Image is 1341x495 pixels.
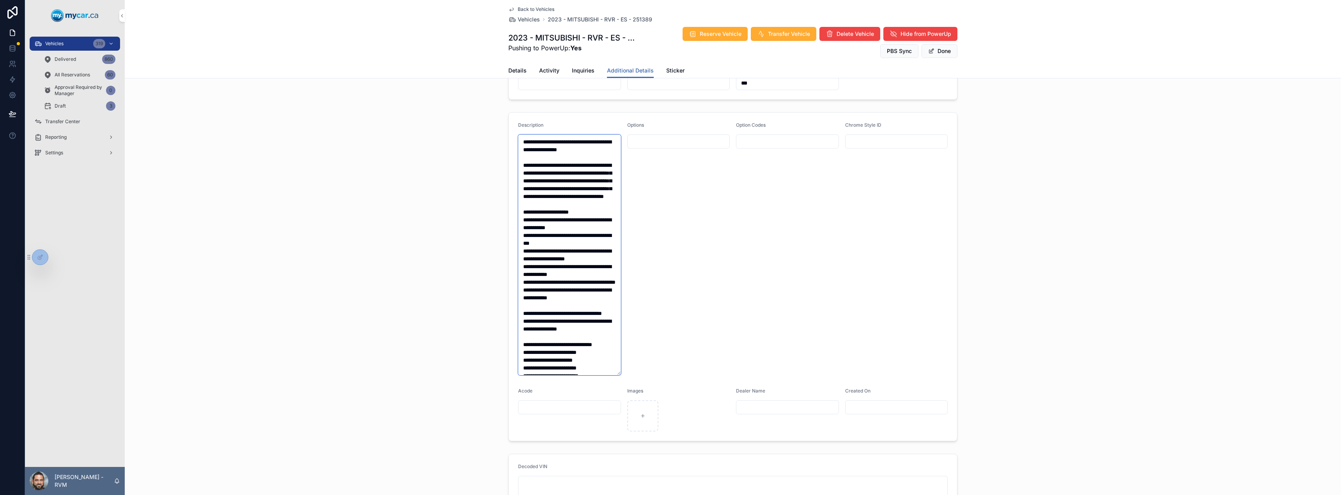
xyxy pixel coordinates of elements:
[39,99,120,113] a: Draft3
[607,64,654,78] a: Additional Details
[736,388,765,394] span: Dealer Name
[700,30,741,38] span: Reserve Vehicle
[39,52,120,66] a: Delivered860
[900,30,951,38] span: Hide from PowerUp
[30,115,120,129] a: Transfer Center
[39,83,120,97] a: Approval Required by Manager0
[508,43,638,53] span: Pushing to PowerUp:
[30,37,120,51] a: Vehicles319
[736,122,766,128] span: Option Codes
[45,150,63,156] span: Settings
[106,101,115,111] div: 3
[55,56,76,62] span: Delivered
[45,134,67,140] span: Reporting
[518,6,554,12] span: Back to Vehicles
[883,27,957,41] button: Hide from PowerUp
[55,473,114,489] p: [PERSON_NAME] - RVM
[627,388,643,394] span: Images
[102,55,115,64] div: 860
[51,9,99,22] img: App logo
[845,388,870,394] span: Created On
[55,84,103,97] span: Approval Required by Manager
[572,64,594,79] a: Inquiries
[572,67,594,74] span: Inquiries
[627,122,644,128] span: Options
[508,67,527,74] span: Details
[845,122,881,128] span: Chrome Style ID
[55,72,90,78] span: All Reservations
[93,39,105,48] div: 319
[508,16,540,23] a: Vehicles
[666,64,685,79] a: Sticker
[880,44,918,58] button: PBS Sync
[508,6,554,12] a: Back to Vehicles
[751,27,816,41] button: Transfer Vehicle
[539,64,559,79] a: Activity
[607,67,654,74] span: Additional Details
[518,388,533,394] span: Acode
[39,68,120,82] a: All Reservations60
[819,27,880,41] button: Delete Vehicle
[539,67,559,74] span: Activity
[768,30,810,38] span: Transfer Vehicle
[570,44,582,52] strong: Yes
[683,27,748,41] button: Reserve Vehicle
[666,67,685,74] span: Sticker
[518,16,540,23] span: Vehicles
[508,32,638,43] h1: 2023 - MITSUBISHI - RVR - ES - 251389
[105,70,115,80] div: 60
[887,47,912,55] span: PBS Sync
[518,122,543,128] span: Description
[45,41,64,47] span: Vehicles
[548,16,652,23] a: 2023 - MITSUBISHI - RVR - ES - 251389
[45,118,80,125] span: Transfer Center
[55,103,66,109] span: Draft
[518,463,547,469] span: Decoded VIN
[25,31,125,170] div: scrollable content
[922,44,957,58] button: Done
[837,30,874,38] span: Delete Vehicle
[30,130,120,144] a: Reporting
[106,86,115,95] div: 0
[30,146,120,160] a: Settings
[508,64,527,79] a: Details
